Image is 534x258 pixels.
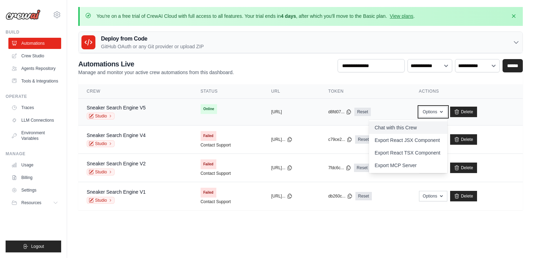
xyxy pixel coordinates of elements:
[8,63,61,74] a: Agents Repository
[87,132,146,138] a: Sneaker Search Engine V4
[192,84,263,99] th: Status
[419,191,447,201] button: Options
[419,107,447,117] button: Options
[87,113,115,120] a: Studio
[8,76,61,87] a: Tools & Integrations
[87,161,146,166] a: Sneaker Search Engine V2
[450,163,477,173] a: Delete
[87,197,115,204] a: Studio
[201,104,217,114] span: Online
[6,9,41,20] img: Logo
[450,107,477,117] a: Delete
[101,35,204,43] h3: Deploy from Code
[201,171,231,176] a: Contact Support
[390,13,413,19] a: View plans
[8,38,61,49] a: Automations
[355,192,372,200] a: Reset
[8,115,61,126] a: LLM Connections
[78,69,234,76] p: Manage and monitor your active crew automations from this dashboard.
[87,169,115,175] a: Studio
[8,102,61,113] a: Traces
[328,193,352,199] button: db260c...
[87,105,146,110] a: Sneaker Search Engine V5
[201,199,231,205] a: Contact Support
[96,13,415,20] p: You're on a free trial of CrewAI Cloud with full access to all features. Your trial ends in , aft...
[87,189,146,195] a: Sneaker Search Engine V1
[101,43,204,50] p: GitHub OAuth or any Git provider or upload ZIP
[369,121,447,134] a: Chat with this Crew
[499,224,534,258] iframe: Chat Widget
[201,188,216,198] span: Failed
[355,135,371,144] a: Reset
[6,241,61,252] button: Logout
[450,191,477,201] a: Delete
[78,59,234,69] h2: Automations Live
[8,197,61,208] button: Resources
[21,200,41,206] span: Resources
[369,134,447,146] a: Export React JSX Component
[411,84,523,99] th: Actions
[8,172,61,183] a: Billing
[201,142,231,148] a: Contact Support
[6,151,61,157] div: Manage
[87,140,115,147] a: Studio
[354,108,371,116] a: Reset
[328,165,351,171] button: 7fdc6c...
[6,94,61,99] div: Operate
[8,50,61,62] a: Crew Studio
[450,134,477,145] a: Delete
[320,84,410,99] th: Token
[369,159,447,172] a: Export MCP Server
[328,109,352,115] button: d8fd07...
[6,29,61,35] div: Build
[8,127,61,144] a: Environment Variables
[354,164,370,172] a: Reset
[78,84,192,99] th: Crew
[8,185,61,196] a: Settings
[31,244,44,249] span: Logout
[263,84,320,99] th: URL
[328,137,352,142] button: c79ce2...
[201,159,216,169] span: Failed
[369,146,447,159] a: Export React TSX Component
[281,13,296,19] strong: 4 days
[201,131,216,141] span: Failed
[8,159,61,171] a: Usage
